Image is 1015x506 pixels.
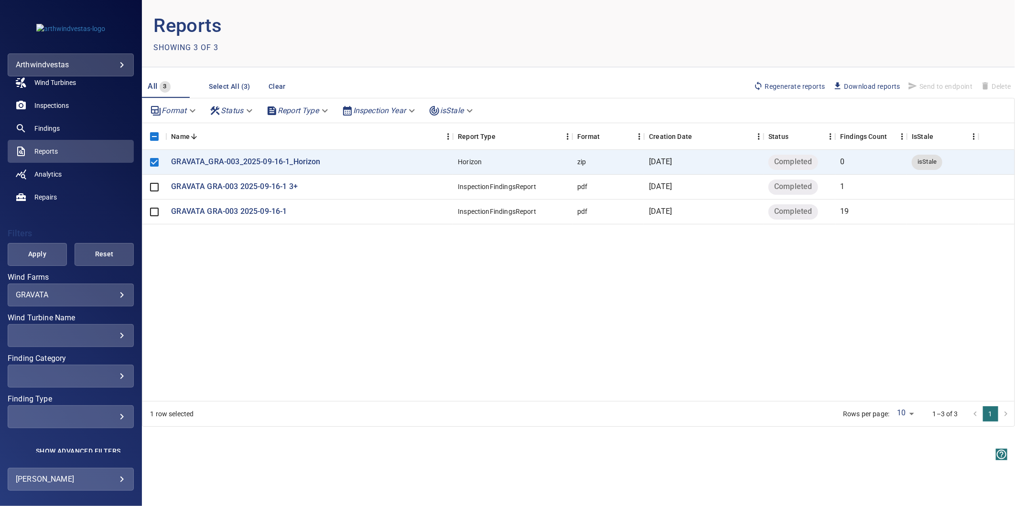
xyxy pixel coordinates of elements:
button: Regenerate reports [750,78,829,95]
button: Menu [563,132,572,141]
a: GRAVATA GRA-003 2025-09-16-1 3+ [171,181,298,192]
div: Status [768,123,788,150]
button: Select All (3) [205,78,254,95]
p: 1 [840,181,844,192]
em: isStale [440,106,464,115]
p: 1–3 of 3 [933,409,958,419]
button: Menu [826,132,835,141]
p: 19 [840,206,849,217]
span: Show Advanced Filters [36,447,120,455]
div: InspectionFindingsReport [458,182,536,191]
span: Regenerate reports [754,81,825,92]
div: Wind Farms [8,284,134,306]
label: Wind Turbine Name [8,314,134,322]
em: Status [221,106,243,115]
div: arthwindvestas [8,53,134,76]
button: Reset [75,243,134,266]
label: Wind Farms [8,274,134,281]
nav: pagination navigation [968,406,1014,422]
button: Apply [8,243,67,266]
p: [DATE] [649,181,672,192]
span: Inspections [34,101,69,110]
div: Findings Count [835,123,907,150]
div: [PERSON_NAME] [16,472,126,487]
a: repairs noActive [8,186,134,209]
div: Horizon [458,157,482,167]
button: Show Advanced Filters [30,443,126,459]
p: Rows per page: [843,409,889,419]
a: reports active [8,140,134,163]
label: Finding Category [8,355,134,362]
div: Format [577,123,600,150]
div: Findings Count [840,123,887,150]
button: Sort [190,132,198,141]
p: [DATE] [649,157,672,168]
div: Findings in the reports are outdated due to being updated or removed. IsStale reports do not repr... [912,123,933,150]
span: Reports [34,147,58,156]
span: Download reports [833,81,900,92]
span: Completed [768,157,818,168]
span: Apply [20,248,55,260]
div: Report Type [458,123,496,150]
div: pdf [577,207,587,216]
em: Inspection Year [353,106,406,115]
div: Name [166,123,453,150]
button: Sort [496,132,504,141]
div: Creation Date [649,123,692,150]
button: Sort [600,132,608,141]
div: GRAVATA [16,290,126,299]
h4: Filters [8,229,134,238]
a: windturbines noActive [8,71,134,94]
span: Analytics [34,169,62,179]
div: Wind Turbine Name [8,324,134,347]
button: Sort [887,132,896,141]
p: Showing 3 of 3 [153,42,218,53]
button: Menu [897,132,907,141]
div: InspectionFindingsReport [458,207,536,216]
button: Menu [754,132,764,141]
em: Report Type [278,106,319,115]
div: Inspection Year [338,102,421,119]
a: GRAVATA GRA-003 2025-09-16-1 [171,206,287,217]
button: Sort [933,132,942,141]
img: arthwindvestas-logo [36,24,105,33]
div: Status [764,123,835,150]
a: analytics noActive [8,163,134,186]
div: arthwindvestas [16,57,126,73]
button: Sort [692,132,701,141]
span: Reset [86,248,122,260]
button: Menu [443,132,453,141]
button: Sort [788,132,797,141]
p: Reports [153,11,578,40]
span: Completed [768,181,818,192]
button: Menu [635,132,644,141]
div: 10 [893,405,917,422]
div: Finding Category [8,365,134,388]
div: pdf [577,182,587,191]
div: Format [572,123,644,150]
div: isStale [425,102,479,119]
div: IsStale [907,123,979,150]
button: Clear [262,78,292,95]
div: Format [146,102,202,119]
span: All [148,82,157,91]
div: Finding Type [8,405,134,428]
a: findings noActive [8,117,134,140]
div: Report Type [453,123,572,150]
span: Findings [34,124,60,133]
div: Status [205,102,259,119]
div: zip [577,157,586,167]
span: Wind Turbines [34,78,76,87]
div: Creation Date [644,123,764,150]
div: Name [171,123,190,150]
div: 1 row selected [150,409,194,419]
p: 0 [840,157,844,168]
label: Finding Type [8,395,134,403]
a: GRAVATA_GRA-003_2025-09-16-1_Horizon [171,157,320,168]
button: Download reports [829,78,904,95]
span: Repairs [34,192,57,202]
div: Report Type [262,102,334,119]
span: Completed [768,206,818,217]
